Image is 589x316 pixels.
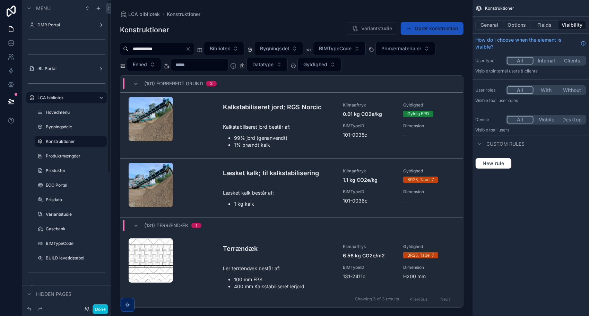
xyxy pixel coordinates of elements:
[559,57,585,65] button: Clients
[559,86,585,94] button: Without
[46,212,105,217] label: Variantstudie
[475,68,586,74] p: Visible to
[480,160,507,166] span: New rule
[37,66,96,71] label: iBL Portal
[531,20,559,30] button: Fields
[36,5,51,12] span: Menu
[37,95,93,101] label: LCA bibliotek
[37,284,105,290] label: iLC modeller
[475,58,503,63] label: User type
[46,226,105,232] label: Casebank
[559,116,585,123] button: Desktop
[355,297,399,302] span: Showing 3 of 3 results
[46,124,105,130] label: Bygningsdele
[46,197,105,203] label: Prisdata
[486,140,525,147] span: Custom rules
[507,86,534,94] button: All
[46,168,105,173] label: Produkter
[196,223,197,228] div: 1
[475,98,586,103] p: Visible to
[475,87,503,93] label: User roles
[46,182,105,188] label: ECO Portal
[534,116,560,123] button: Mobile
[493,98,518,103] span: All user roles
[46,241,105,246] label: BIMTypeCode
[558,20,586,30] button: Visibility
[493,68,537,74] span: Internal users & clients
[46,139,103,144] label: Konstruktioner
[503,20,531,30] button: Options
[485,6,514,11] span: Konstruktioner
[475,36,578,50] span: How do I choose when the element is visible?
[144,80,203,87] span: (101) Forberedt grund
[93,304,108,314] button: Done
[46,255,105,261] label: BUILD levetidstabel
[534,57,560,65] button: Internal
[46,110,105,115] label: Hovedmenu
[507,57,534,65] button: All
[46,153,105,159] label: Produktmængder
[534,86,560,94] button: With
[475,117,503,122] label: Device
[493,127,509,133] span: all users
[475,20,503,30] button: General
[507,116,534,123] button: All
[144,222,189,229] span: (131) Terrændæk
[37,22,96,28] label: DMR Portal
[210,81,213,86] div: 2
[475,36,586,50] a: How do I choose when the element is visible?
[36,291,71,298] span: Hidden pages
[475,127,586,133] p: Visible to
[475,158,512,169] button: New rule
